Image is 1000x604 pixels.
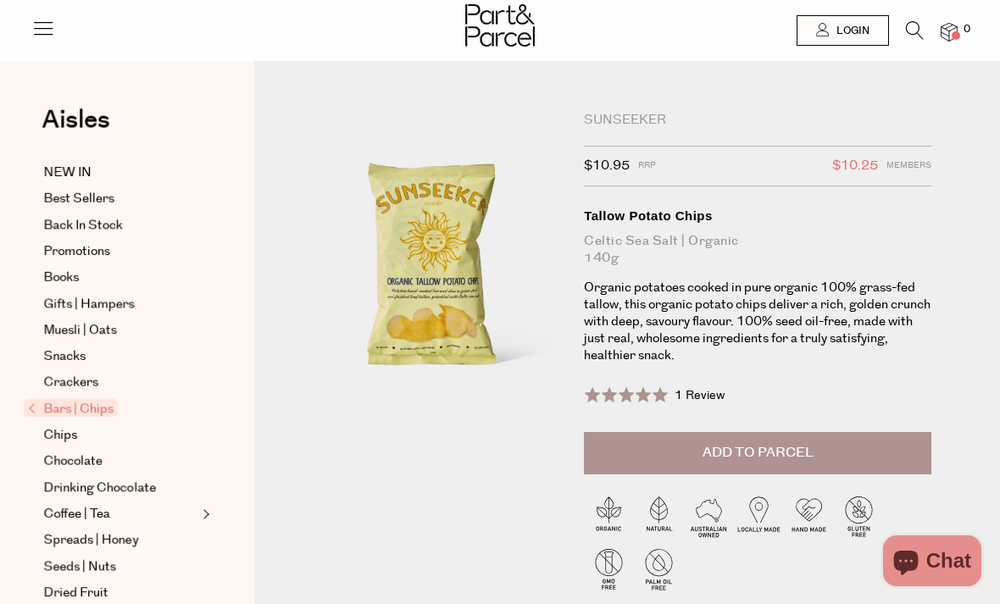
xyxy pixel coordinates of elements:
a: Bars | Chips [28,399,197,419]
a: Back In Stock [43,215,197,236]
span: 0 [959,22,975,37]
div: Sunseeker [584,112,931,129]
img: Part&Parcel [465,4,535,47]
img: Tallow Potato Chips [305,112,558,429]
span: $10.25 [832,155,878,177]
a: Aisles [42,108,110,150]
a: Best Sellers [43,189,197,209]
div: Tallow Potato Chips [584,208,931,224]
span: RRP [638,155,656,177]
img: P_P-ICONS-Live_Bec_V11_Gluten_Free.svg [834,491,884,541]
inbox-online-store-chat: Shopify online store chat [878,535,986,590]
a: Coffee | Tea [43,504,197,524]
span: Coffee | Tea [43,504,110,524]
span: Seeds | Nuts [43,557,116,577]
a: Spreads | Honey [43,530,197,551]
a: Books [43,268,197,288]
p: Organic potatoes cooked in pure organic 100% grass-fed tallow, this organic potato chips deliver ... [584,280,931,364]
a: Snacks [43,346,197,367]
span: Chocolate [43,452,103,472]
div: Celtic Sea Salt | Organic 140g [584,233,931,267]
span: Dried Fruit [43,583,108,603]
a: Drinking Chocolate [43,478,197,498]
span: $10.95 [584,155,630,177]
span: Back In Stock [43,215,123,236]
span: Chips [43,425,77,446]
a: Gifts | Hampers [43,294,197,314]
button: Expand/Collapse Coffee | Tea [198,504,210,524]
a: Login [797,15,889,46]
a: Chocolate [43,452,197,472]
a: Promotions [43,241,197,262]
a: 0 [941,23,958,41]
a: Seeds | Nuts [43,557,197,577]
a: Crackers [43,373,197,393]
span: Add to Parcel [703,443,814,463]
img: P_P-ICONS-Live_Bec_V11_Palm_Oil_Free.svg [634,544,684,594]
span: Bars | Chips [24,399,118,417]
img: P_P-ICONS-Live_Bec_V11_Handmade.svg [784,491,834,541]
span: Snacks [43,346,86,367]
span: Best Sellers [43,189,114,209]
a: Chips [43,425,197,446]
span: Muesli | Oats [43,320,117,341]
span: Aisles [42,102,110,139]
img: P_P-ICONS-Live_Bec_V11_Natural.svg [634,491,684,541]
a: Dried Fruit [43,583,197,603]
span: NEW IN [43,163,92,183]
span: Crackers [43,373,98,393]
img: P_P-ICONS-Live_Bec_V11_Organic.svg [584,491,634,541]
span: Drinking Chocolate [43,478,156,498]
img: P_P-ICONS-Live_Bec_V11_Locally_Made_2.svg [734,491,784,541]
span: Members [886,155,931,177]
span: Login [832,24,869,38]
button: Add to Parcel [584,432,931,474]
span: 1 Review [675,387,725,404]
span: Gifts | Hampers [43,294,135,314]
a: Muesli | Oats [43,320,197,341]
span: Spreads | Honey [43,530,138,551]
img: P_P-ICONS-Live_Bec_V11_Australian_Owned.svg [684,491,734,541]
span: Promotions [43,241,110,262]
span: Books [43,268,79,288]
img: P_P-ICONS-Live_Bec_V11_GMO_Free.svg [584,544,634,594]
a: NEW IN [43,163,197,183]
